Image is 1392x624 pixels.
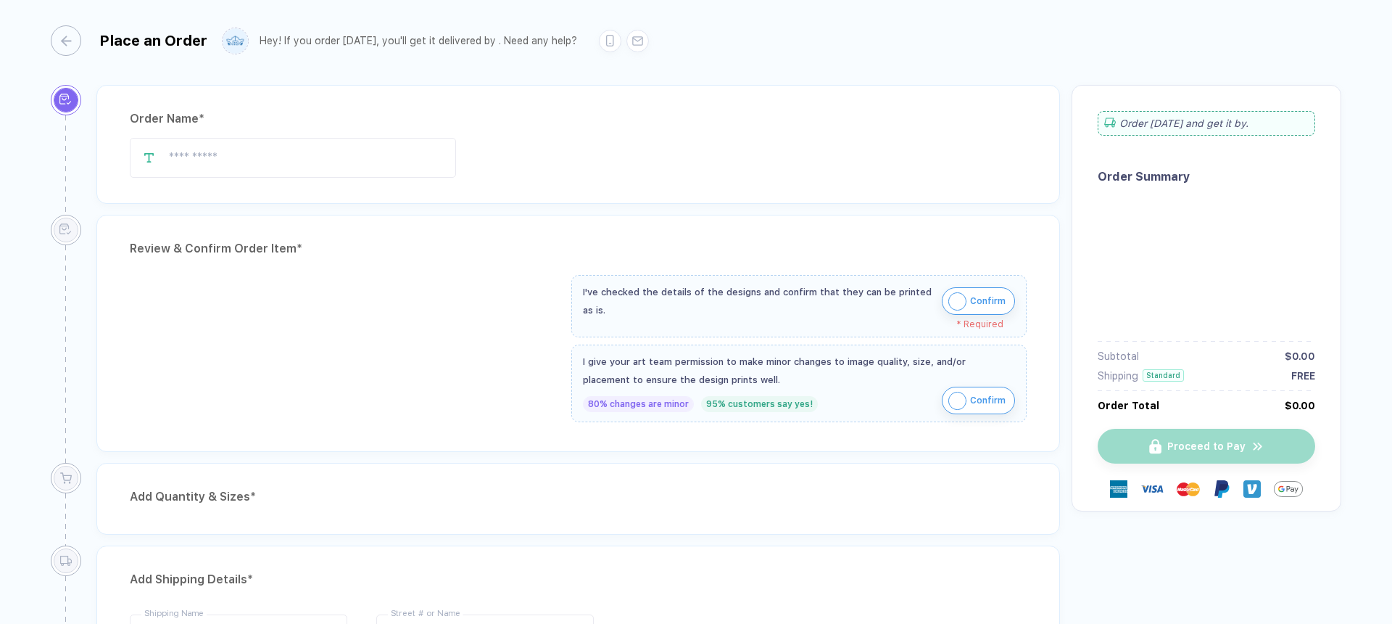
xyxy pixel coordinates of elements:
span: Confirm [970,389,1006,412]
img: icon [948,292,966,311]
div: 80% changes are minor [583,396,694,412]
img: GPay [1274,475,1303,504]
div: Order Total [1098,400,1159,411]
img: express [1110,480,1127,498]
div: Standard [1143,369,1184,382]
div: I give your art team permission to make minor changes to image quality, size, and/or placement to... [583,353,1015,389]
div: Add Quantity & Sizes [130,485,1027,509]
div: Order [DATE] and get it by . [1098,111,1315,136]
span: Confirm [970,290,1006,313]
div: Order Summary [1098,170,1315,184]
div: Shipping [1098,370,1138,382]
div: 95% customers say yes! [701,396,818,412]
div: I've checked the details of the designs and confirm that they can be printed as is. [583,283,935,319]
div: FREE [1291,370,1315,382]
div: Review & Confirm Order Item [130,237,1027,260]
div: Subtotal [1098,350,1139,362]
div: Place an Order [99,32,207,49]
div: Hey! If you order [DATE], you'll get it delivered by . Need any help? [260,35,577,47]
img: Venmo [1243,480,1261,498]
div: * Required [583,319,1003,329]
div: $0.00 [1285,350,1315,362]
div: Add Shipping Details [130,568,1027,591]
div: $0.00 [1285,400,1315,411]
img: user profile [223,28,248,54]
img: visa [1140,477,1164,501]
img: icon [948,392,966,410]
img: master-card [1177,477,1200,501]
img: Paypal [1213,480,1230,498]
button: iconConfirm [942,387,1015,414]
button: iconConfirm [942,287,1015,315]
div: Order Name [130,107,1027,131]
